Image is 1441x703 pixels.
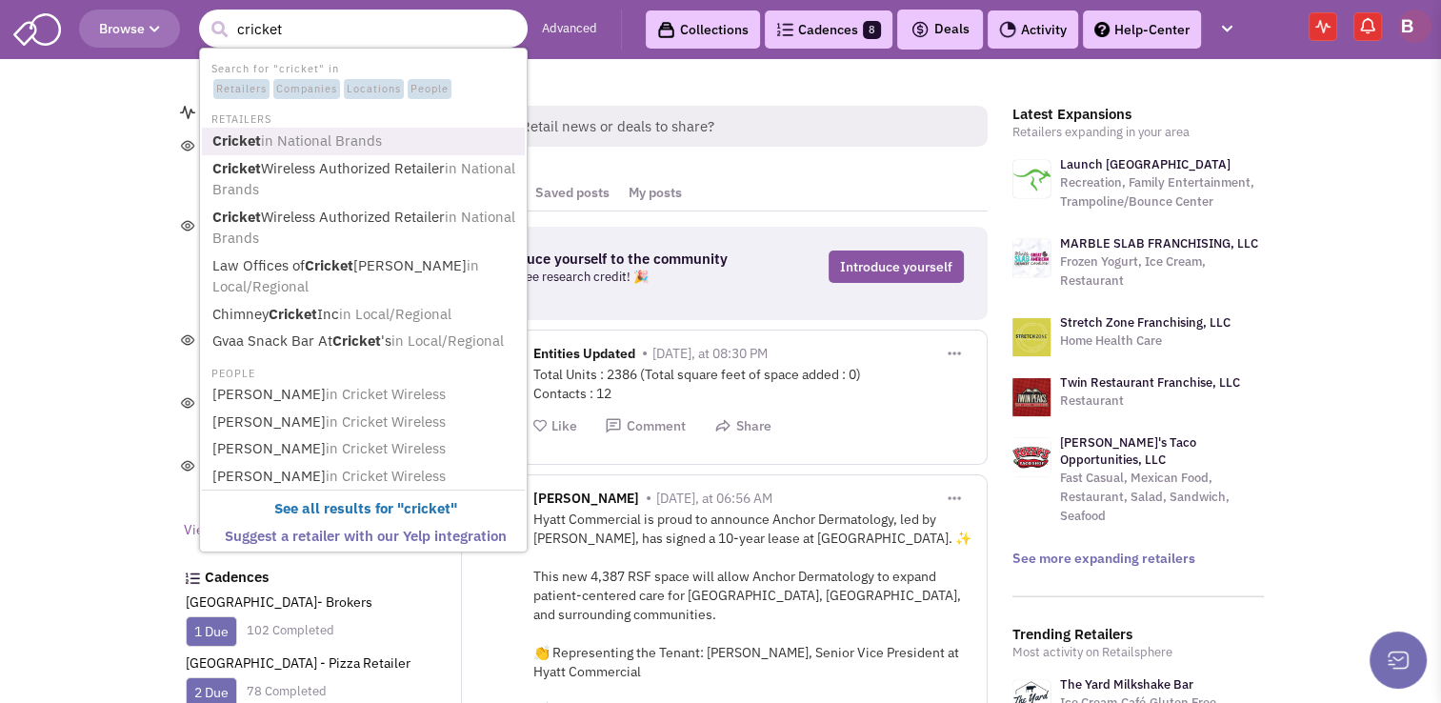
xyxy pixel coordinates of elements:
a: [PERSON_NAME]in Cricket Wireless [207,464,524,490]
p: Recreation, Family Entertainment, Trampoline/Bounce Center [1060,173,1264,211]
button: Like [533,417,577,435]
input: Search [199,10,528,48]
span: [DATE], at 06:56 AM [656,490,772,507]
img: icons_eye-open.png [180,138,195,153]
img: Cadences_logo.png [185,572,200,584]
a: MARBLE SLAB FRANCHISING, LLC [1060,235,1258,251]
a: [PERSON_NAME]'s Taco Opportunities, LLC [1060,434,1196,468]
li: RETAILERS [202,108,525,128]
span: Like [551,417,577,434]
a: My posts [619,175,691,211]
a: Activity [988,10,1078,49]
li: Search for "cricket" in [202,57,525,101]
img: help.png [1094,22,1110,37]
img: Brett Michaels [1398,10,1431,43]
span: in Cricket Wireless [326,385,446,403]
span: Companies [273,79,340,100]
a: View all email activity [184,521,314,538]
a: See more expanding retailers [1012,550,1195,567]
a: Help-Center [1083,10,1201,49]
img: icons_eye-open.png [180,395,195,411]
img: SmartAdmin [13,10,61,46]
p: Most activity on Retailsphere [1012,643,1264,662]
span: Locations [344,79,404,100]
b: Cricket [212,208,261,226]
a: 2 Due [194,684,229,701]
a: CricketWireless Authorized Retailerin National Brands [207,156,524,203]
img: icon-collection-lavender-black.svg [657,21,675,39]
span: Deals [911,20,970,37]
span: in Local/Regional [391,331,504,350]
a: 78 Completed [247,683,327,699]
p: Restaurant [1060,392,1240,411]
a: Gvaa Snack Bar AtCricket'sin Local/Regional [207,329,524,354]
a: See all results for "cricket" [207,496,524,522]
img: home_email.png [180,106,195,119]
span: in Cricket Wireless [326,412,446,431]
p: Home Health Care [1060,331,1231,351]
span: in Local/Regional [339,305,451,323]
b: See all results for " " [274,499,457,517]
li: PEOPLE [202,362,525,382]
a: Suggest a retailer with our Yelp integration [207,524,524,550]
b: Cricket [332,331,381,350]
a: The Yard Milkshake Bar [1060,676,1193,693]
img: icon-deals.svg [911,18,930,41]
a: [PERSON_NAME]in Cricket Wireless [207,410,524,435]
span: 8 [863,21,881,39]
b: Cricket [212,159,261,177]
img: icons_eye-open.png [180,458,195,473]
a: Saved posts [526,175,619,211]
img: logo [1012,239,1051,277]
span: in National Brands [261,131,382,150]
span: Retailers [213,79,270,100]
span: in Cricket Wireless [326,439,446,457]
h3: Trending Retailers [1012,626,1264,643]
span: Entities Updated [533,345,635,367]
b: Cricket [269,305,317,323]
button: Browse [79,10,180,48]
p: Fast Casual, Mexican Food, Restaurant, Salad, Sandwich, Seafood [1060,469,1264,526]
img: logo [1012,160,1051,198]
button: Deals [905,17,975,42]
span: [PERSON_NAME] [533,490,639,512]
button: Comment [605,417,686,435]
span: in Cricket Wireless [326,467,446,485]
a: Introduce yourself [829,251,964,283]
img: icons_eye-open.png [180,218,195,233]
a: Twin Restaurant Franchise, LLC [1060,374,1240,391]
h3: Latest Expansions [1012,106,1264,123]
span: Browse [99,20,160,37]
button: Share [714,417,771,435]
h3: Cadences [205,569,437,586]
b: Cricket [212,131,261,150]
b: cricket [404,499,450,517]
a: Law Offices ofCricket[PERSON_NAME]in Local/Regional [207,253,524,300]
a: [GEOGRAPHIC_DATA] - Pizza Retailer [186,654,410,672]
a: Cadences8 [765,10,892,49]
span: Retail news or deals to share? [505,106,988,147]
a: 1 Due [194,623,229,640]
p: Get a free research credit! 🎉 [485,268,754,287]
b: Suggest a retailer with our Yelp integration [225,527,507,545]
a: Stretch Zone Franchising, LLC [1060,314,1231,331]
a: ChimneyCricketIncin Local/Regional [207,302,524,328]
img: Cadences_logo.png [776,23,793,36]
p: Retailers expanding in your area [1012,123,1264,142]
img: logo [1012,318,1051,356]
img: logo [1012,438,1051,476]
a: Advanced [542,20,597,38]
a: Cricketin National Brands [207,129,524,154]
img: Activity.png [999,21,1016,38]
span: [DATE], at 08:30 PM [652,345,768,362]
p: Frozen Yogurt, Ice Cream, Restaurant [1060,252,1264,291]
a: [PERSON_NAME]in Cricket Wireless [207,382,524,408]
span: People [408,79,451,100]
b: Cricket [305,256,353,274]
img: icons_eye-open.png [180,332,195,348]
img: logo [1012,378,1051,416]
a: Collections [646,10,760,49]
a: Launch [GEOGRAPHIC_DATA] [1060,156,1231,172]
a: CricketWireless Authorized Retailerin National Brands [207,205,524,251]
